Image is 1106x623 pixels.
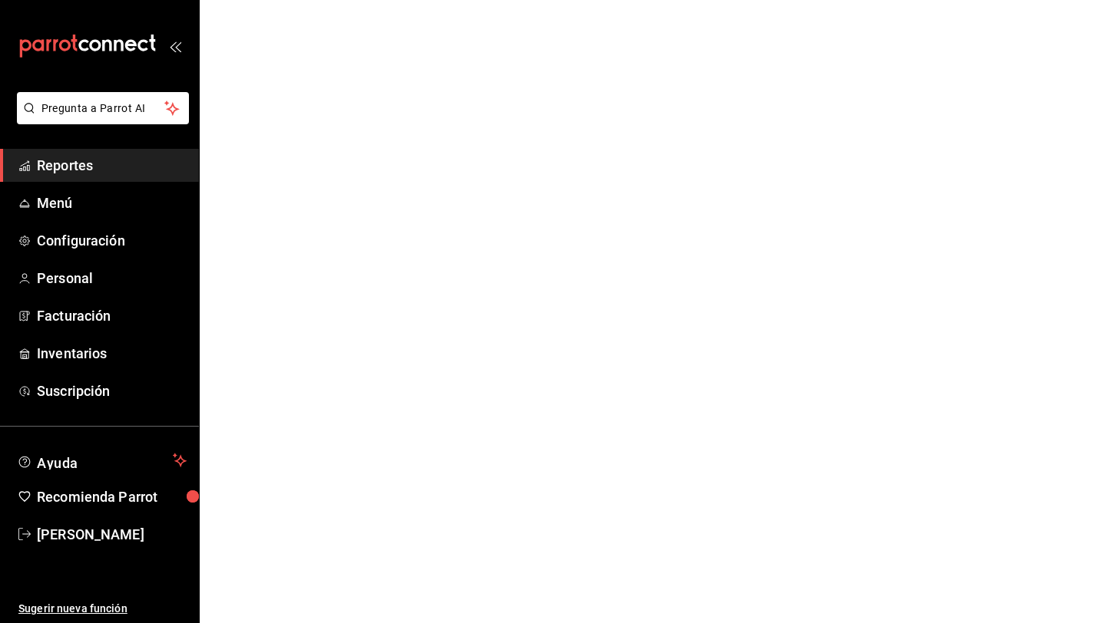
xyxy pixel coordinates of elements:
span: Recomienda Parrot [37,486,187,507]
button: open_drawer_menu [169,40,181,52]
button: Pregunta a Parrot AI [17,92,189,124]
span: [PERSON_NAME] [37,524,187,545]
a: Pregunta a Parrot AI [11,111,189,127]
span: Menú [37,193,187,213]
span: Configuración [37,230,187,251]
span: Sugerir nueva función [18,601,187,617]
span: Suscripción [37,381,187,401]
span: Ayuda [37,451,167,470]
span: Facturación [37,305,187,326]
span: Reportes [37,155,187,176]
span: Inventarios [37,343,187,364]
span: Personal [37,268,187,288]
span: Pregunta a Parrot AI [41,101,165,117]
